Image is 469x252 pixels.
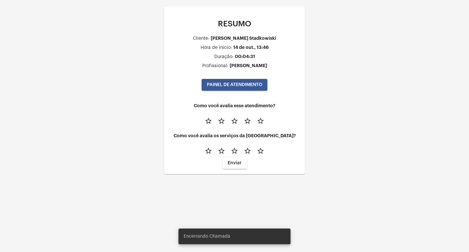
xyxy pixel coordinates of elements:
[257,147,264,155] mat-icon: star_border
[169,20,300,28] p: RESUMO
[211,36,276,41] div: [PERSON_NAME] Stadkowiski
[233,45,269,50] div: 14 de out., 13:46
[244,147,251,155] mat-icon: star_border
[202,64,228,68] div: Profissional:
[205,117,212,125] mat-icon: star_border
[257,117,264,125] mat-icon: star_border
[193,36,209,41] div: Cliente:
[218,117,225,125] mat-icon: star_border
[228,161,242,165] span: Enviar
[235,54,255,59] div: 00:04:31
[231,117,238,125] mat-icon: star_border
[244,117,251,125] mat-icon: star_border
[231,147,238,155] mat-icon: star_border
[169,103,300,108] h4: Como você avalia esse atendimento?
[205,147,212,155] mat-icon: star_border
[222,157,247,169] button: Enviar
[201,45,232,50] div: Hora de inicio:
[214,54,234,59] div: Duração:
[207,82,262,87] span: PAINEL DE ATENDIMENTO
[169,133,300,138] h4: Como você avalia os serviços da [GEOGRAPHIC_DATA]?
[202,79,267,91] button: PAINEL DE ATENDIMENTO
[230,63,267,68] div: [PERSON_NAME]
[218,147,225,155] mat-icon: star_border
[184,233,230,240] span: Encerrando Chamada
